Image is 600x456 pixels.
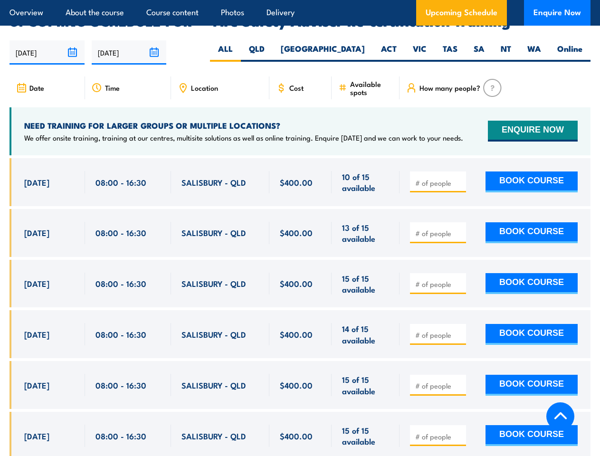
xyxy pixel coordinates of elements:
label: [GEOGRAPHIC_DATA] [273,43,373,62]
input: To date [92,40,167,65]
span: [DATE] [24,278,49,289]
label: SA [466,43,493,62]
input: # of people [415,178,463,188]
span: Location [191,84,218,92]
span: $400.00 [280,329,313,340]
label: ALL [210,43,241,62]
span: SALISBURY - QLD [181,430,246,441]
label: Online [549,43,590,62]
span: $400.00 [280,380,313,390]
span: [DATE] [24,177,49,188]
span: 08:00 - 16:30 [95,278,146,289]
input: # of people [415,279,463,289]
span: 08:00 - 16:30 [95,177,146,188]
span: SALISBURY - QLD [181,278,246,289]
button: BOOK COURSE [486,171,578,192]
span: Cost [289,84,304,92]
h4: NEED TRAINING FOR LARGER GROUPS OR MULTIPLE LOCATIONS? [24,120,463,131]
input: # of people [415,381,463,390]
span: SALISBURY - QLD [181,380,246,390]
input: # of people [415,330,463,340]
span: How many people? [419,84,480,92]
input: # of people [415,432,463,441]
span: 10 of 15 available [342,171,389,193]
label: WA [519,43,549,62]
button: BOOK COURSE [486,375,578,396]
span: $400.00 [280,278,313,289]
input: # of people [415,228,463,238]
span: Time [105,84,120,92]
span: SALISBURY - QLD [181,227,246,238]
span: $400.00 [280,227,313,238]
span: 08:00 - 16:30 [95,329,146,340]
button: BOOK COURSE [486,425,578,446]
p: We offer onsite training, training at our centres, multisite solutions as well as online training... [24,133,463,142]
input: From date [10,40,85,65]
label: NT [493,43,519,62]
span: $400.00 [280,177,313,188]
span: 14 of 15 available [342,323,389,345]
span: [DATE] [24,380,49,390]
span: $400.00 [280,430,313,441]
label: VIC [405,43,435,62]
label: ACT [373,43,405,62]
button: ENQUIRE NOW [488,121,578,142]
span: SALISBURY - QLD [181,329,246,340]
span: 15 of 15 available [342,273,389,295]
span: [DATE] [24,430,49,441]
button: BOOK COURSE [486,222,578,243]
button: BOOK COURSE [486,273,578,294]
label: TAS [435,43,466,62]
span: 13 of 15 available [342,222,389,244]
span: [DATE] [24,227,49,238]
span: [DATE] [24,329,49,340]
span: 08:00 - 16:30 [95,227,146,238]
span: Date [29,84,44,92]
span: Available spots [350,80,393,96]
span: SALISBURY - QLD [181,177,246,188]
span: 15 of 15 available [342,374,389,396]
span: 08:00 - 16:30 [95,430,146,441]
span: 15 of 15 available [342,425,389,447]
h2: UPCOMING SCHEDULE FOR - "Fire Safety Adviser Re-certification Training" [10,14,590,27]
label: QLD [241,43,273,62]
button: BOOK COURSE [486,324,578,345]
span: 08:00 - 16:30 [95,380,146,390]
